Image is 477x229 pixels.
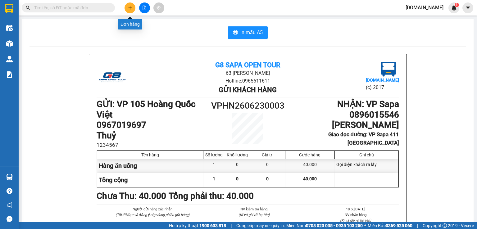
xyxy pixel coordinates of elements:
div: Số lượng [205,152,223,157]
strong: 0369 525 060 [386,223,412,228]
span: 0 [266,176,269,181]
button: caret-down [462,2,473,13]
div: 0 [250,159,285,173]
sup: 1 [455,3,459,7]
div: 40.000 [285,159,335,173]
b: Giao dọc đường: VP Sapa 411 [GEOGRAPHIC_DATA] [328,131,399,146]
span: notification [7,202,12,208]
span: Hỗ trợ kỹ thuật: [169,222,226,229]
b: Tổng phải thu: 40.000 [169,191,254,201]
div: Hàng ăn uống [97,159,203,173]
li: 1234567 [97,141,210,149]
div: Giá trị [252,152,284,157]
button: file-add [139,2,150,13]
span: Miền Bắc [368,222,412,229]
div: 0 [225,159,250,173]
img: logo.jpg [97,62,128,93]
img: icon-new-feature [451,5,457,11]
strong: 1900 633 818 [199,223,226,228]
span: 0 [236,176,238,181]
img: warehouse-icon [6,174,13,180]
li: Hotline: 0965611611 [147,77,348,85]
i: (Kí và ghi rõ họ tên) [340,218,371,222]
div: Tên hàng [99,152,202,157]
img: logo-vxr [5,4,13,13]
h1: VPHN2606230003 [210,99,286,113]
span: aim [157,6,161,10]
span: Miền Nam [286,222,363,229]
button: printerIn mẫu A5 [228,26,268,39]
i: (Tôi đã đọc và đồng ý nộp dung phiếu gửi hàng) [116,213,189,217]
span: 1 [456,3,458,7]
h1: 0967019697 [97,120,210,130]
b: G8 SAPA OPEN TOUR [215,61,280,69]
b: Gửi khách hàng [219,86,277,94]
span: Tổng cộng [99,176,128,184]
li: 18:50[DATE] [312,206,399,212]
span: | [417,222,418,229]
h1: 0896015546 [286,110,399,120]
li: (c) 2017 [366,83,399,91]
span: search [26,6,30,10]
span: file-add [142,6,147,10]
span: message [7,216,12,222]
strong: 0708 023 035 - 0935 103 250 [306,223,363,228]
span: Cung cấp máy in - giấy in: [236,222,285,229]
img: warehouse-icon [6,56,13,62]
img: logo.jpg [381,62,396,77]
span: caret-down [465,5,471,11]
li: NV nhận hàng [312,212,399,218]
img: warehouse-icon [6,40,13,47]
button: plus [125,2,135,13]
div: Gọi điện khách ra lấy [335,159,398,173]
div: Khối lượng [227,152,248,157]
span: ⚪️ [364,224,366,227]
img: solution-icon [6,71,13,78]
li: NV kiểm tra hàng [211,206,297,212]
span: plus [128,6,132,10]
button: aim [153,2,164,13]
b: NHẬN : VP Sapa [337,99,399,109]
div: Cước hàng [287,152,333,157]
div: Ghi chú [336,152,397,157]
span: In mẫu A5 [240,29,263,36]
li: Người gửi hàng xác nhận [109,206,196,212]
b: GỬI : VP 105 Hoàng Quốc Việt [97,99,196,120]
span: 40.000 [303,176,317,181]
li: 63 [PERSON_NAME] [147,69,348,77]
span: 1 [213,176,215,181]
i: (Kí và ghi rõ họ tên) [238,213,270,217]
span: | [231,222,232,229]
div: 1 [203,159,225,173]
span: printer [233,30,238,36]
span: copyright [443,223,447,228]
img: warehouse-icon [6,25,13,31]
b: Chưa Thu : 40.000 [97,191,166,201]
input: Tìm tên, số ĐT hoặc mã đơn [34,4,107,11]
span: [DOMAIN_NAME] [401,4,448,11]
b: [DOMAIN_NAME] [366,78,399,83]
h1: [PERSON_NAME] [286,120,399,130]
h1: Thuỷ [97,130,210,141]
span: question-circle [7,188,12,194]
